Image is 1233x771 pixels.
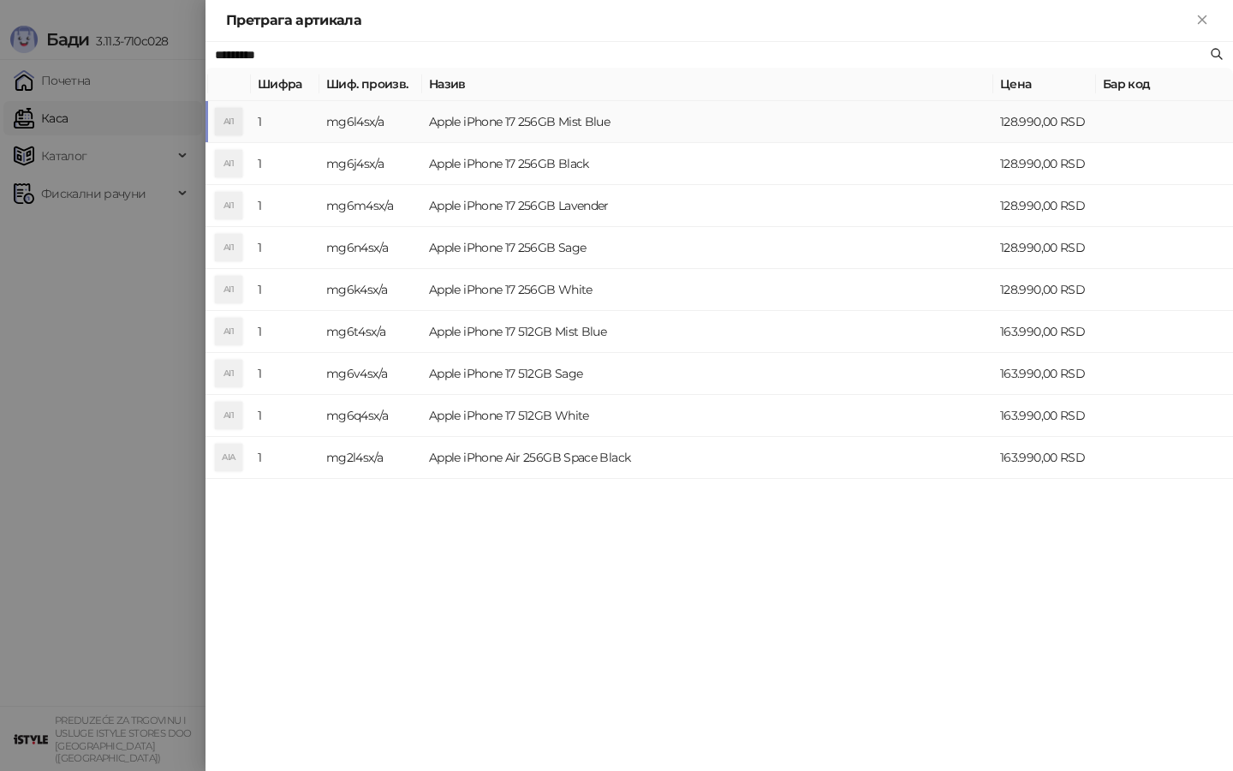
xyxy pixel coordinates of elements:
[422,353,993,395] td: Apple iPhone 17 512GB Sage
[251,101,319,143] td: 1
[251,185,319,227] td: 1
[993,185,1096,227] td: 128.990,00 RSD
[422,101,993,143] td: Apple iPhone 17 256GB Mist Blue
[422,395,993,437] td: Apple iPhone 17 512GB White
[422,437,993,479] td: Apple iPhone Air 256GB Space Black
[215,192,242,219] div: AI1
[319,143,422,185] td: mg6j4sx/a
[993,395,1096,437] td: 163.990,00 RSD
[422,311,993,353] td: Apple iPhone 17 512GB Mist Blue
[993,353,1096,395] td: 163.990,00 RSD
[422,227,993,269] td: Apple iPhone 17 256GB Sage
[319,269,422,311] td: mg6k4sx/a
[319,185,422,227] td: mg6m4sx/a
[422,185,993,227] td: Apple iPhone 17 256GB Lavender
[993,437,1096,479] td: 163.990,00 RSD
[251,227,319,269] td: 1
[319,227,422,269] td: mg6n4sx/a
[251,311,319,353] td: 1
[993,68,1096,101] th: Цена
[215,318,242,345] div: AI1
[1096,68,1233,101] th: Бар код
[319,68,422,101] th: Шиф. произв.
[215,360,242,387] div: AI1
[226,10,1192,31] div: Претрага артикала
[993,143,1096,185] td: 128.990,00 RSD
[215,402,242,429] div: AI1
[251,68,319,101] th: Шифра
[422,269,993,311] td: Apple iPhone 17 256GB White
[993,311,1096,353] td: 163.990,00 RSD
[251,353,319,395] td: 1
[251,269,319,311] td: 1
[251,395,319,437] td: 1
[319,311,422,353] td: mg6t4sx/a
[422,68,993,101] th: Назив
[215,108,242,135] div: AI1
[422,143,993,185] td: Apple iPhone 17 256GB Black
[1192,10,1212,31] button: Close
[251,437,319,479] td: 1
[215,276,242,303] div: AI1
[319,101,422,143] td: mg6l4sx/a
[319,437,422,479] td: mg2l4sx/a
[251,143,319,185] td: 1
[993,101,1096,143] td: 128.990,00 RSD
[215,234,242,261] div: AI1
[319,353,422,395] td: mg6v4sx/a
[215,444,242,471] div: AIA
[993,227,1096,269] td: 128.990,00 RSD
[993,269,1096,311] td: 128.990,00 RSD
[319,395,422,437] td: mg6q4sx/a
[215,150,242,177] div: AI1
